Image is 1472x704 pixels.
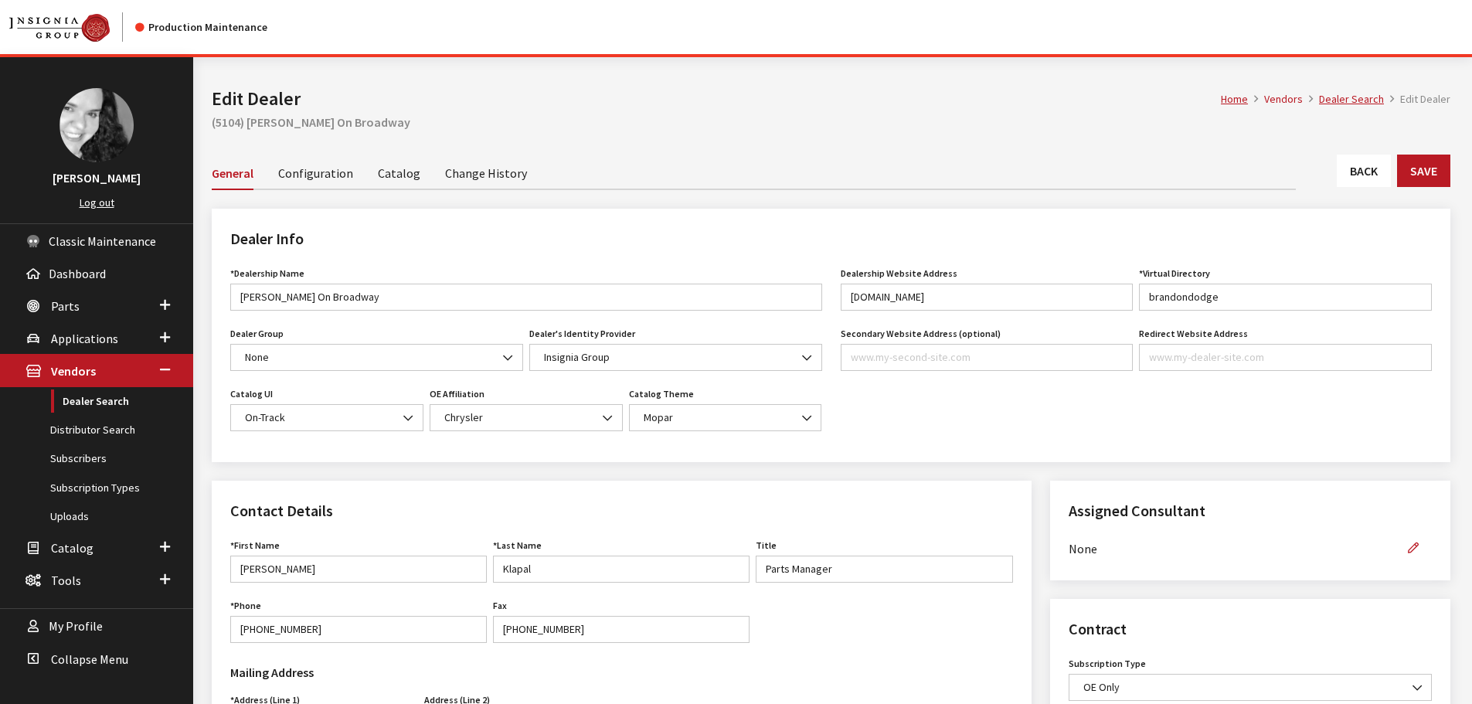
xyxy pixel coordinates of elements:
[51,540,93,556] span: Catalog
[841,344,1134,371] input: www.my-second-site.com
[230,539,280,553] label: First Name
[430,387,484,401] label: OE Affiliation
[230,599,261,613] label: Phone
[1079,679,1422,695] span: OE Only
[629,387,694,401] label: Catalog Theme
[212,85,1221,113] h1: Edit Dealer
[230,663,612,682] h3: Mailing Address
[1069,539,1395,558] span: None
[1248,91,1303,107] li: Vendors
[841,284,1134,311] input: www.my-dealer-site.com
[15,168,178,187] h3: [PERSON_NAME]
[230,327,284,341] label: Dealer Group
[1337,155,1391,187] a: Back
[493,616,750,643] input: 803-366-1047
[230,499,1013,522] h2: Contact Details
[51,573,81,588] span: Tools
[629,404,822,431] span: Mopar
[440,410,613,426] span: Chrysler
[1221,92,1248,106] a: Home
[80,196,114,209] a: Log out
[1395,535,1432,562] button: Edit Assigned Consultant
[539,349,812,366] span: Insignia Group
[212,156,253,190] a: General
[9,12,135,42] a: Insignia Group logo
[240,410,413,426] span: On-Track
[9,14,110,42] img: Catalog Maintenance
[49,233,156,249] span: Classic Maintenance
[230,267,304,281] label: *Dealership Name
[756,556,1012,583] input: Manager
[49,266,106,281] span: Dashboard
[493,599,507,613] label: Fax
[230,344,523,371] span: None
[1069,674,1432,701] span: OE Only
[51,298,80,314] span: Parts
[1319,92,1384,106] a: Dealer Search
[230,284,822,311] input: My Dealer
[135,19,267,36] div: Production Maintenance
[378,156,420,189] a: Catalog
[49,619,103,634] span: My Profile
[1069,617,1432,641] h2: Contract
[1139,327,1248,341] label: Redirect Website Address
[59,88,134,162] img: Khrystal Dorton
[230,616,487,643] input: 888-579-4458
[756,539,777,553] label: Title
[841,267,957,281] label: Dealership Website Address
[445,156,527,189] a: Change History
[1139,284,1432,311] input: site-name
[230,227,1432,250] h2: Dealer Info
[240,349,513,366] span: None
[230,556,487,583] input: John
[1139,267,1210,281] label: *Virtual Directory
[493,556,750,583] input: Doe
[278,156,353,189] a: Configuration
[51,331,118,346] span: Applications
[529,344,822,371] span: Insignia Group
[1139,344,1432,371] input: www.my-dealer-site.com
[430,404,623,431] span: Chrysler
[51,364,96,379] span: Vendors
[1069,657,1146,671] label: Subscription Type
[212,113,1450,131] h2: (5104) [PERSON_NAME] On Broadway
[493,539,542,553] label: Last Name
[230,404,423,431] span: On-Track
[1397,155,1450,187] button: Save
[51,651,128,667] span: Collapse Menu
[841,327,1001,341] label: Secondary Website Address (optional)
[529,327,635,341] label: Dealer's Identity Provider
[639,410,812,426] span: Mopar
[1069,499,1432,522] h2: Assigned Consultant
[230,387,273,401] label: Catalog UI
[1384,91,1450,107] li: Edit Dealer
